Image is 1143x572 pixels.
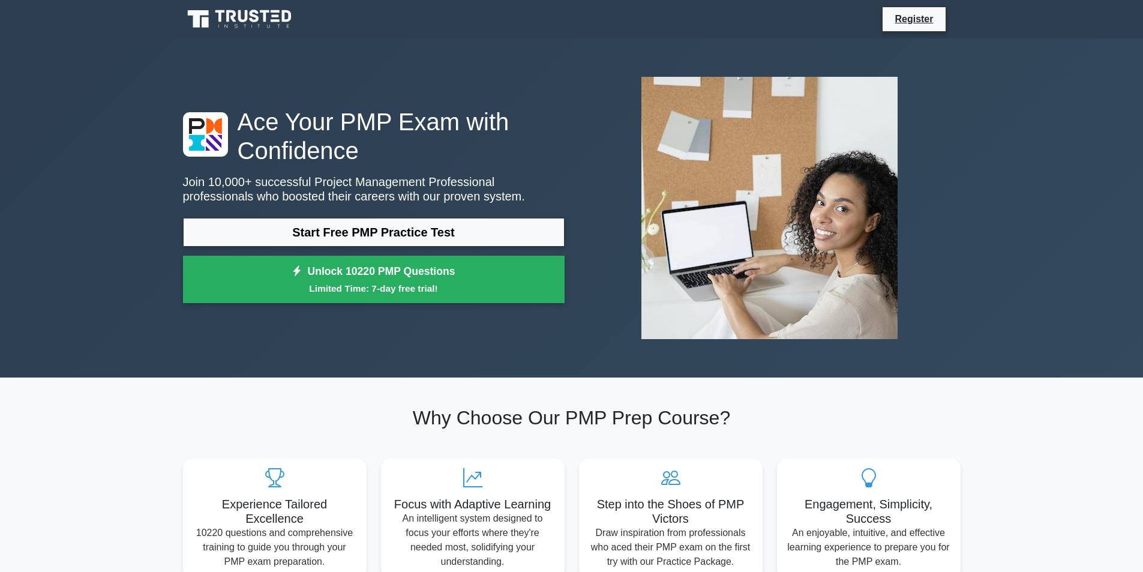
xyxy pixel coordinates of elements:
[391,497,555,511] h5: Focus with Adaptive Learning
[589,526,753,569] p: Draw inspiration from professionals who aced their PMP exam on the first try with our Practice Pa...
[183,218,565,247] a: Start Free PMP Practice Test
[198,281,550,295] small: Limited Time: 7-day free trial!
[787,497,951,526] h5: Engagement, Simplicity, Success
[787,526,951,569] p: An enjoyable, intuitive, and effective learning experience to prepare you for the PMP exam.
[193,526,357,569] p: 10220 questions and comprehensive training to guide you through your PMP exam preparation.
[183,175,565,203] p: Join 10,000+ successful Project Management Professional professionals who boosted their careers w...
[183,107,565,165] h1: Ace Your PMP Exam with Confidence
[183,256,565,304] a: Unlock 10220 PMP QuestionsLimited Time: 7-day free trial!
[183,406,961,429] h2: Why Choose Our PMP Prep Course?
[887,11,940,26] a: Register
[589,497,753,526] h5: Step into the Shoes of PMP Victors
[391,511,555,569] p: An intelligent system designed to focus your efforts where they're needed most, solidifying your ...
[193,497,357,526] h5: Experience Tailored Excellence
